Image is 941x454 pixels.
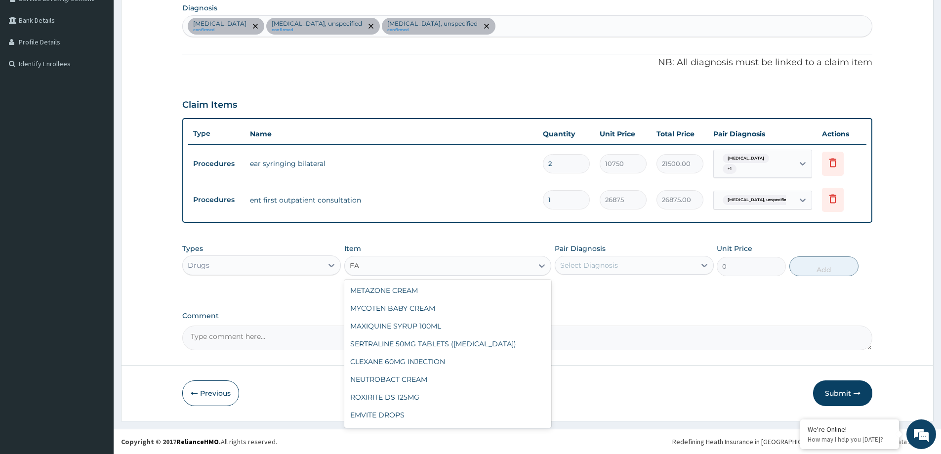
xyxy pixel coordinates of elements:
[538,124,595,144] th: Quantity
[817,124,866,144] th: Actions
[808,435,892,444] p: How may I help you today?
[387,20,478,28] p: [MEDICAL_DATA], unspecified
[813,380,872,406] button: Submit
[595,124,652,144] th: Unit Price
[723,164,736,174] span: + 1
[723,154,769,164] span: [MEDICAL_DATA]
[182,245,203,253] label: Types
[560,260,618,270] div: Select Diagnosis
[344,282,551,299] div: METAZONE CREAM
[121,437,221,446] strong: Copyright © 2017 .
[114,429,941,454] footer: All rights reserved.
[367,22,375,31] span: remove selection option
[51,55,166,68] div: Chat with us now
[482,22,491,31] span: remove selection option
[182,3,217,13] label: Diagnosis
[344,353,551,371] div: CLEXANE 60MG INJECTION
[182,380,239,406] button: Previous
[789,256,859,276] button: Add
[272,20,362,28] p: [MEDICAL_DATA], unspecified
[188,155,245,173] td: Procedures
[176,437,219,446] a: RelianceHMO
[344,371,551,388] div: NEUTROBACT CREAM
[18,49,40,74] img: d_794563401_company_1708531726252_794563401
[555,244,606,253] label: Pair Diagnosis
[344,406,551,424] div: EMVITE DROPS
[182,100,237,111] h3: Claim Items
[272,28,362,33] small: confirmed
[251,22,260,31] span: remove selection option
[245,124,538,144] th: Name
[188,191,245,209] td: Procedures
[344,299,551,317] div: MYCOTEN BABY CREAM
[245,154,538,173] td: ear syringing bilateral
[344,424,551,442] div: [MEDICAL_DATA] CREAM (FUNGUSOL)
[344,244,361,253] label: Item
[182,56,872,69] p: NB: All diagnosis must be linked to a claim item
[672,437,934,447] div: Redefining Heath Insurance in [GEOGRAPHIC_DATA] using Telemedicine and Data Science!
[344,388,551,406] div: ROXIRITE DS 125MG
[344,317,551,335] div: MAXIQUINE SYRUP 100ML
[652,124,708,144] th: Total Price
[387,28,478,33] small: confirmed
[188,260,209,270] div: Drugs
[193,20,246,28] p: [MEDICAL_DATA]
[5,270,188,304] textarea: Type your message and hit 'Enter'
[717,244,752,253] label: Unit Price
[708,124,817,144] th: Pair Diagnosis
[188,124,245,143] th: Type
[344,335,551,353] div: SERTRALINE 50MG TABLETS ([MEDICAL_DATA])
[193,28,246,33] small: confirmed
[245,190,538,210] td: ent first outpatient consultation
[182,312,872,320] label: Comment
[808,425,892,434] div: We're Online!
[57,124,136,224] span: We're online!
[162,5,186,29] div: Minimize live chat window
[723,195,794,205] span: [MEDICAL_DATA], unspecified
